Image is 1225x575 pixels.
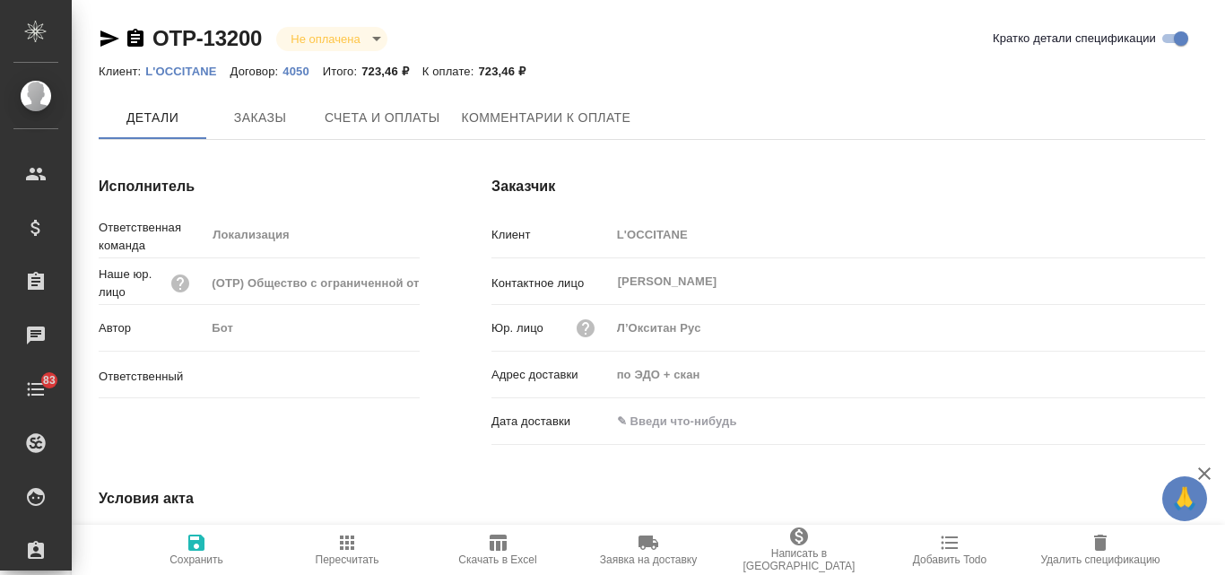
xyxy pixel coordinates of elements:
[99,266,169,301] p: Наше юр. лицо
[205,270,420,296] input: Пустое поле
[734,547,864,572] span: Написать в [GEOGRAPHIC_DATA]
[323,65,361,78] p: Итого:
[410,373,413,377] button: Open
[217,107,303,129] span: Заказы
[491,226,611,244] p: Клиент
[724,525,874,575] button: Написать в [GEOGRAPHIC_DATA]
[1169,480,1200,518] span: 🙏
[4,367,67,412] a: 83
[1040,553,1160,566] span: Удалить спецификацию
[99,319,205,337] p: Автор
[169,553,223,566] span: Сохранить
[230,65,283,78] p: Договор:
[145,65,230,78] p: L'OCCITANE
[99,65,145,78] p: Клиент:
[1162,476,1207,521] button: 🙏
[573,525,724,575] button: Заявка на доставку
[325,107,440,129] span: Счета и оплаты
[422,525,573,575] button: Скачать в Excel
[125,28,146,49] button: Скопировать ссылку
[491,176,1205,197] h4: Заказчик
[1025,525,1176,575] button: Удалить спецификацию
[611,362,1205,388] input: Пустое поле
[276,27,387,51] div: Не оплачена
[491,366,611,384] p: Адрес доставки
[272,525,422,575] button: Пересчитать
[32,371,66,389] span: 83
[109,107,195,129] span: Детали
[993,30,1156,48] span: Кратко детали спецификации
[99,219,205,255] p: Ответственная команда
[121,525,272,575] button: Сохранить
[913,553,986,566] span: Добавить Todo
[600,553,697,566] span: Заявка на доставку
[99,28,120,49] button: Скопировать ссылку для ЯМессенджера
[316,553,379,566] span: Пересчитать
[491,413,611,431] p: Дата доставки
[99,488,812,510] h4: Условия акта
[611,315,1205,341] input: Пустое поле
[491,319,543,337] p: Юр. лицо
[145,63,230,78] a: L'OCCITANE
[282,65,322,78] p: 4050
[99,368,205,386] p: Ответственный
[361,65,422,78] p: 723,46 ₽
[874,525,1025,575] button: Добавить Todo
[611,222,1205,248] input: Пустое поле
[205,315,420,341] input: Пустое поле
[462,107,631,129] span: Комментарии к оплате
[491,274,611,292] p: Контактное лицо
[282,63,322,78] a: 4050
[285,31,365,47] button: Не оплачена
[422,65,479,78] p: К оплате:
[458,553,536,566] span: Скачать в Excel
[478,65,539,78] p: 723,46 ₽
[99,176,420,197] h4: Исполнитель
[152,26,262,50] a: OTP-13200
[611,408,768,434] input: ✎ Введи что-нибудь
